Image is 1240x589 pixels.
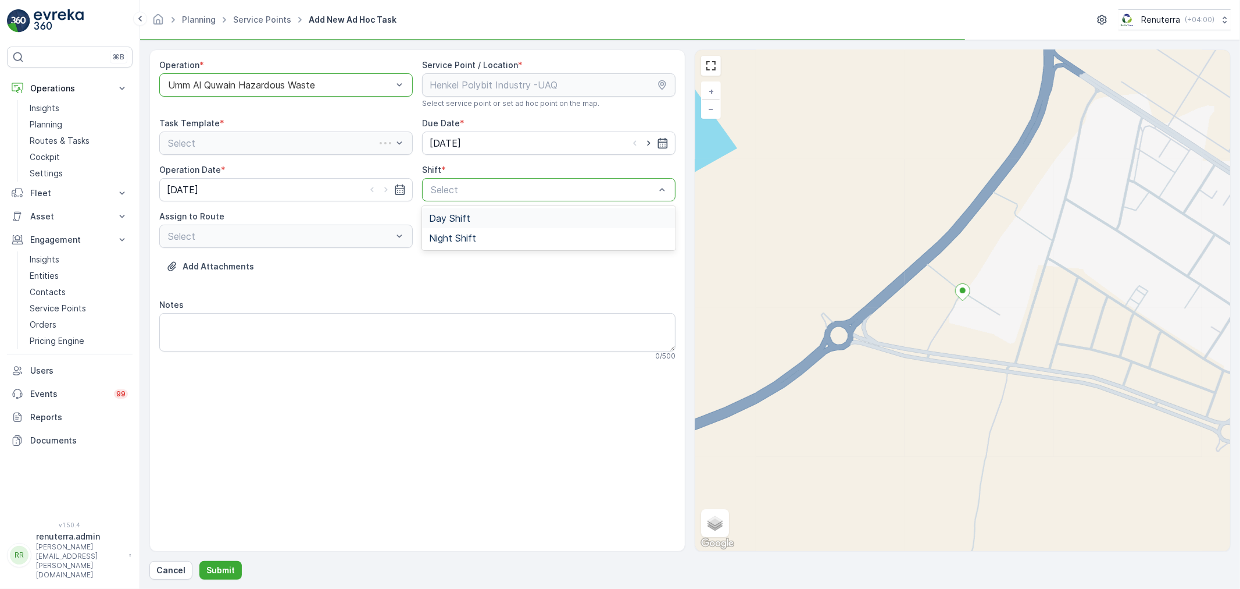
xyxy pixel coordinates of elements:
p: Users [30,365,128,377]
a: Entities [25,268,133,284]
a: Planning [25,116,133,133]
button: RRrenuterra.admin[PERSON_NAME][EMAIL_ADDRESS][PERSON_NAME][DOMAIN_NAME] [7,531,133,580]
p: Service Points [30,303,86,314]
img: logo_light-DOdMpM7g.png [34,9,84,33]
p: Pricing Engine [30,335,84,347]
p: Insights [30,254,59,265]
label: Assign to Route [159,211,224,221]
p: Submit [206,565,235,576]
a: Service Points [25,300,133,317]
label: Task Template [159,118,220,128]
p: Cancel [156,565,185,576]
span: Day Shift [429,213,470,223]
a: Insights [25,100,133,116]
div: RR [10,546,28,565]
p: Renuterra [1141,14,1180,26]
label: Notes [159,300,184,310]
p: 0 / 500 [655,352,676,361]
a: Routes & Tasks [25,133,133,149]
a: Pricing Engine [25,333,133,349]
p: Select [431,183,655,197]
img: Screenshot_2024-07-26_at_13.33.01.png [1118,13,1137,26]
button: Engagement [7,228,133,251]
p: Orders [30,319,56,331]
span: Select service point or set ad hoc point on the map. [422,99,599,108]
label: Due Date [422,118,460,128]
p: Asset [30,211,109,222]
p: Insights [30,102,59,114]
p: renuterra.admin [36,531,123,542]
p: Cockpit [30,151,60,163]
a: Zoom Out [702,100,720,118]
p: Engagement [30,234,109,246]
p: Contacts [30,286,66,298]
p: 99 [116,389,126,399]
p: ( +04:00 ) [1185,15,1214,24]
label: Operation [159,60,199,70]
p: Settings [30,168,63,179]
p: Entities [30,270,59,282]
button: Fleet [7,182,133,205]
p: Operations [30,83,109,94]
input: Henkel Polybit Industry -UAQ [422,73,676,97]
a: Cockpit [25,149,133,165]
img: Google [698,536,737,551]
a: Zoom In [702,83,720,100]
p: Documents [30,435,128,446]
a: View Fullscreen [702,57,720,74]
span: Night Shift [429,233,476,243]
p: Routes & Tasks [30,135,90,147]
button: Operations [7,77,133,100]
button: Submit [199,561,242,580]
label: Service Point / Location [422,60,518,70]
a: Reports [7,406,133,429]
span: + [709,86,714,96]
p: Add Attachments [183,261,254,272]
a: Settings [25,165,133,182]
a: Service Points [233,15,291,24]
a: Events99 [7,382,133,406]
label: Shift [422,165,441,175]
input: dd/mm/yyyy [422,132,676,155]
a: Open this area in Google Maps (opens a new window) [698,536,737,551]
a: Orders [25,317,133,333]
span: v 1.50.4 [7,521,133,528]
span: Add New Ad Hoc Task [306,14,399,26]
img: logo [7,9,30,33]
a: Contacts [25,284,133,300]
p: ⌘B [113,52,124,62]
a: Users [7,359,133,382]
input: dd/mm/yyyy [159,178,413,201]
button: Renuterra(+04:00) [1118,9,1231,30]
p: [PERSON_NAME][EMAIL_ADDRESS][PERSON_NAME][DOMAIN_NAME] [36,542,123,580]
p: Reports [30,411,128,423]
a: Homepage [152,17,165,27]
a: Insights [25,251,133,268]
label: Operation Date [159,165,221,175]
a: Planning [182,15,216,24]
p: Fleet [30,187,109,199]
a: Documents [7,429,133,452]
button: Upload File [159,257,261,276]
p: Events [30,388,107,400]
button: Cancel [149,561,192,580]
button: Asset [7,205,133,228]
p: Planning [30,119,62,130]
span: − [709,104,714,113]
a: Layers [702,510,728,536]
